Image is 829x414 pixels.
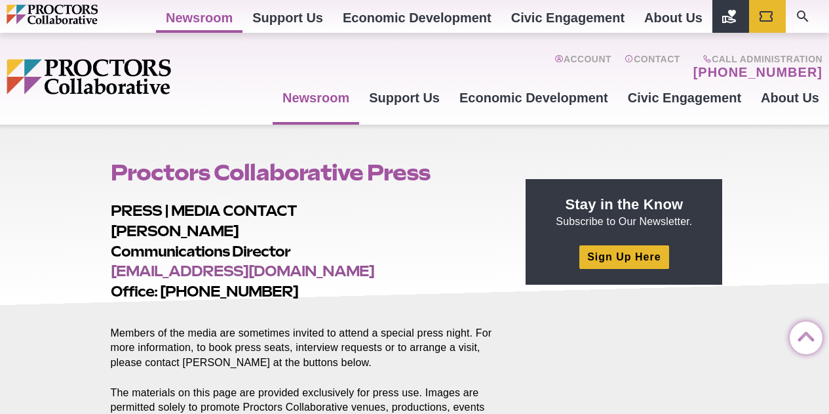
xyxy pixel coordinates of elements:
a: Support Us [359,80,450,115]
strong: Stay in the Know [566,196,684,213]
h2: PRESS | MEDIA CONTACT [PERSON_NAME] Communications Director Office: [PHONE_NUMBER] [111,201,496,302]
a: Account [554,54,611,80]
a: Economic Development [450,80,618,115]
a: Back to Top [790,322,816,348]
img: Proctors logo [7,5,154,24]
h1: Proctors Collaborative Press [111,160,496,185]
a: Sign Up Here [579,245,668,268]
span: Call Administration [689,54,822,64]
a: [PHONE_NUMBER] [693,64,822,80]
a: Contact [625,54,680,80]
p: Subscribe to Our Newsletter. [541,195,706,229]
a: About Us [751,80,829,115]
a: Newsroom [273,80,359,115]
p: Members of the media are sometimes invited to attend a special press night. For more information,... [111,312,496,369]
img: Proctors logo [7,59,272,94]
a: [EMAIL_ADDRESS][DOMAIN_NAME] [111,262,374,279]
a: Civic Engagement [618,80,751,115]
